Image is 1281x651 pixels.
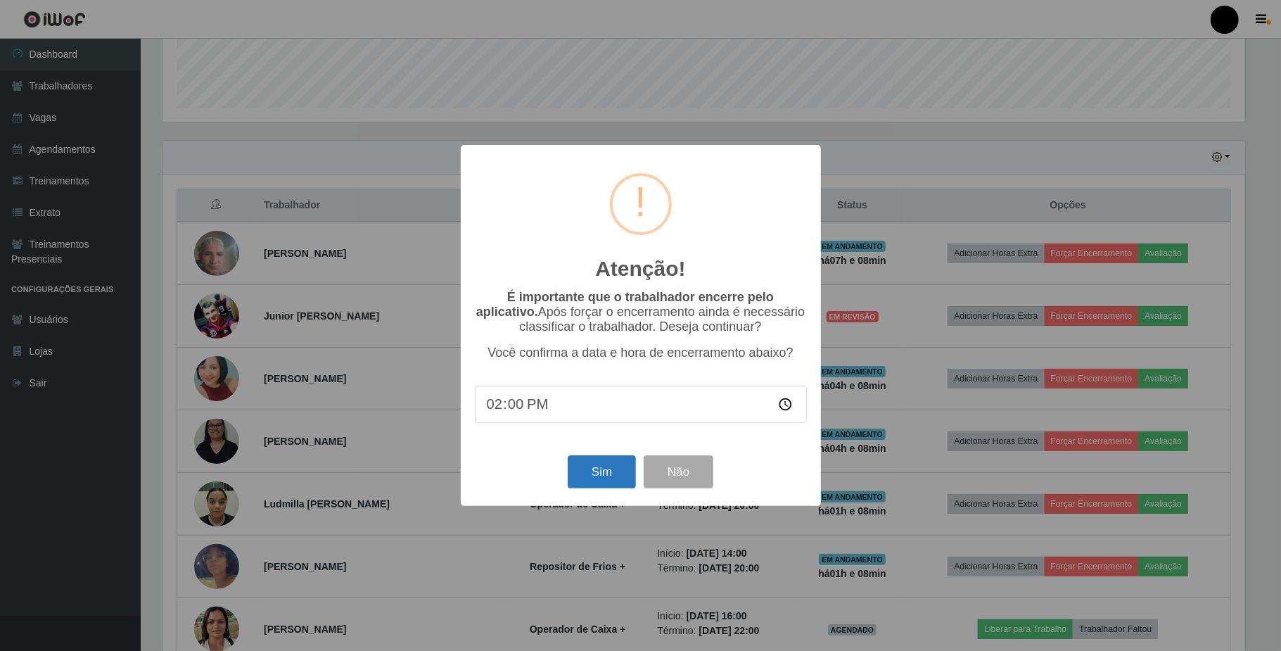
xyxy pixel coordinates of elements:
button: Sim [568,455,636,488]
button: Não [644,455,713,488]
b: É importante que o trabalhador encerre pelo aplicativo. [476,290,774,319]
h2: Atenção! [595,256,685,282]
p: Você confirma a data e hora de encerramento abaixo? [475,346,807,360]
p: Após forçar o encerramento ainda é necessário classificar o trabalhador. Deseja continuar? [475,290,807,334]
